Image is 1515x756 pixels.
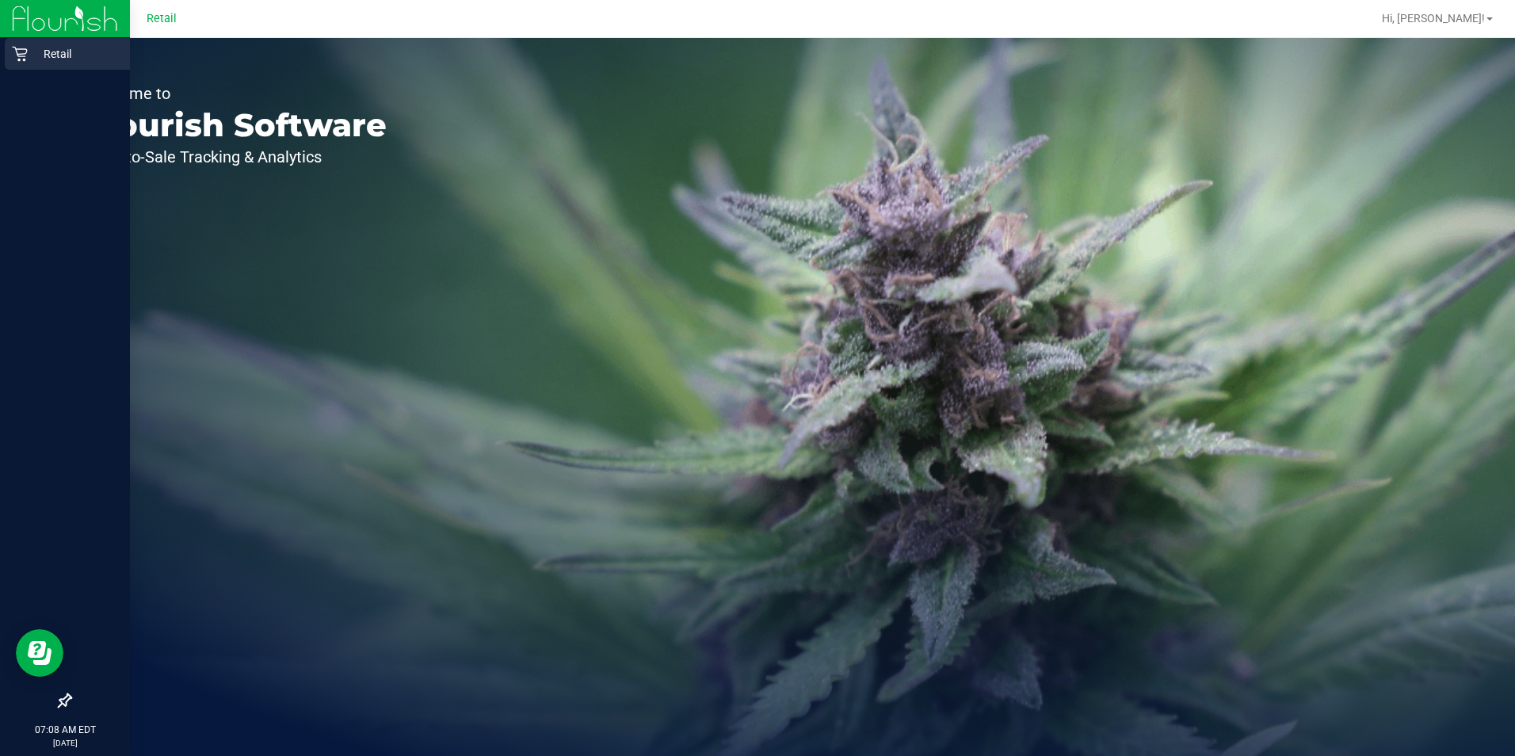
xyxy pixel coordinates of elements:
p: Retail [28,44,123,63]
inline-svg: Retail [12,46,28,62]
p: Seed-to-Sale Tracking & Analytics [86,149,387,165]
iframe: Resource center [16,629,63,677]
p: [DATE] [7,737,123,749]
p: Flourish Software [86,109,387,141]
p: 07:08 AM EDT [7,723,123,737]
span: Retail [147,12,177,25]
span: Hi, [PERSON_NAME]! [1382,12,1485,25]
p: Welcome to [86,86,387,101]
